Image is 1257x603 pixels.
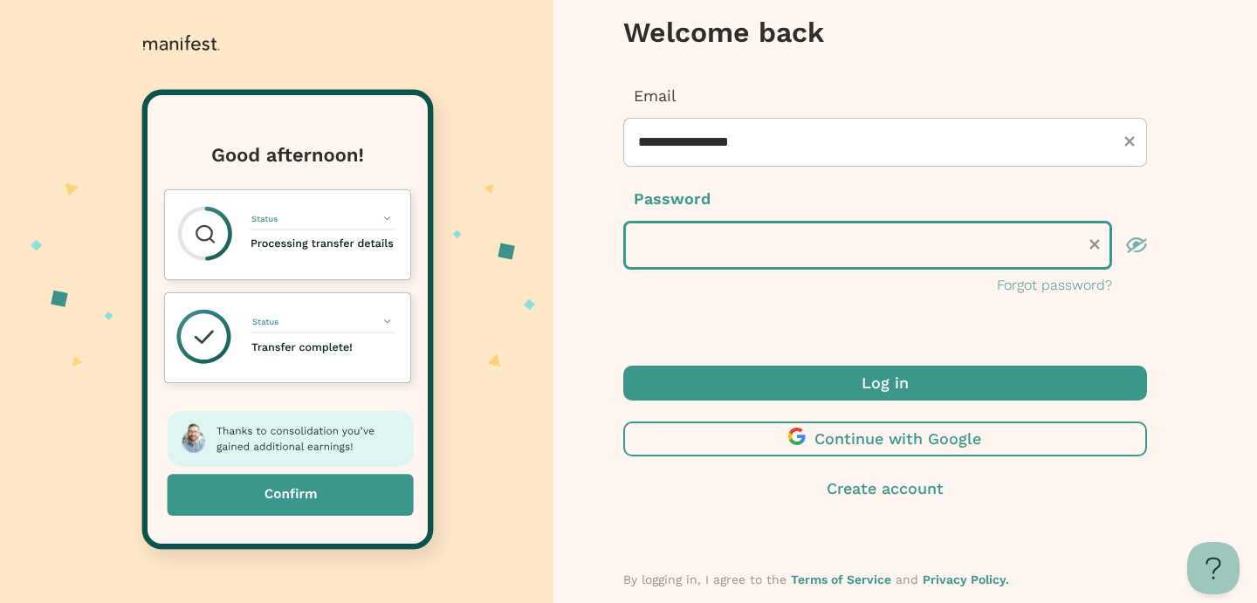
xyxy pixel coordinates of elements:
[623,477,1147,500] button: Create account
[623,572,1009,586] span: By logging in, I agree to the and
[623,366,1147,401] button: Log in
[1187,542,1240,594] iframe: Toggle Customer Support
[997,275,1112,296] button: Forgot password?
[923,572,1009,586] a: Privacy Policy.
[623,15,1147,50] h3: Welcome back
[623,188,1147,210] p: Password
[31,80,536,575] img: auth
[791,572,891,586] a: Terms of Service
[623,421,1147,456] button: Continue with Google
[623,85,1147,107] p: Email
